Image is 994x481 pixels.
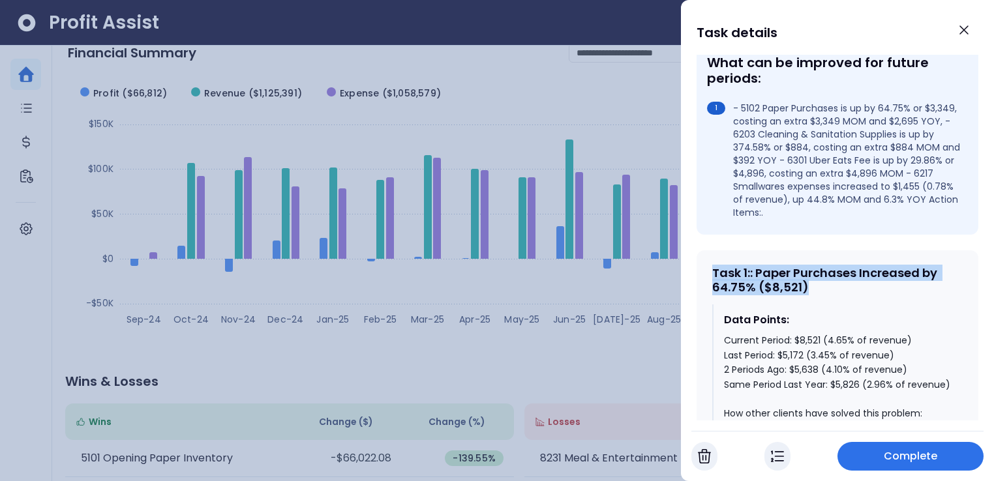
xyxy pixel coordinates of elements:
div: What can be improved for future periods: [707,55,963,86]
div: Data Points: [724,312,952,328]
li: - 5102 Paper Purchases is up by 64.75% or $3,349, costing an extra $3,349 MOM and $2,695 YOY, - 6... [707,102,963,219]
img: In Progress [771,448,784,464]
img: Cancel Task [698,448,711,464]
button: Complete [837,442,984,471]
span: Complete [884,448,938,464]
button: Close [950,16,978,44]
div: Task 1 : : Paper Purchases Increased by 64.75% ($8,521) [712,266,963,294]
h1: Task details [697,21,777,44]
